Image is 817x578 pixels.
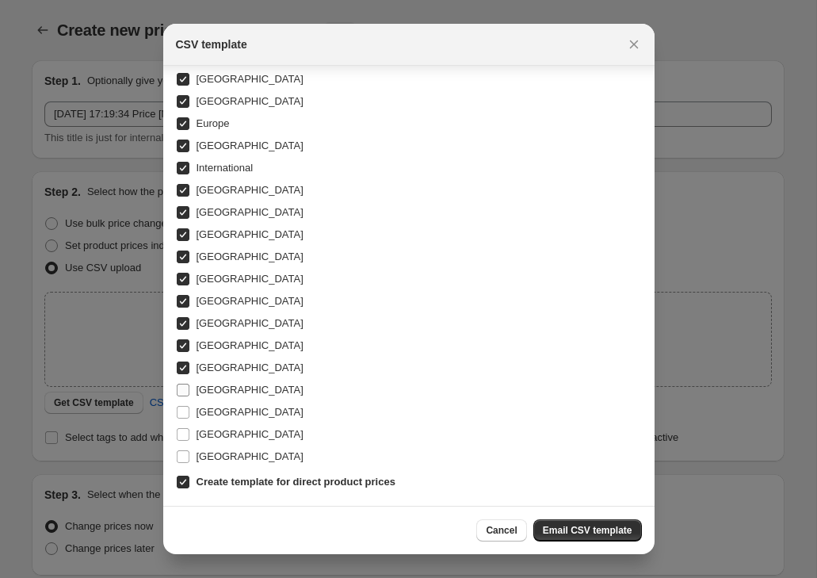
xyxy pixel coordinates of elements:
button: Email CSV template [533,519,642,542]
span: [GEOGRAPHIC_DATA] [197,339,304,351]
span: [GEOGRAPHIC_DATA] [197,406,304,418]
span: [GEOGRAPHIC_DATA] [197,317,304,329]
span: [GEOGRAPHIC_DATA] [197,140,304,151]
span: International [197,162,254,174]
span: [GEOGRAPHIC_DATA] [197,362,304,373]
h2: CSV template [176,36,247,52]
span: Cancel [486,524,517,537]
span: [GEOGRAPHIC_DATA] [197,295,304,307]
span: [GEOGRAPHIC_DATA] [197,273,304,285]
span: [GEOGRAPHIC_DATA] [197,450,304,462]
span: Europe [197,117,230,129]
span: [GEOGRAPHIC_DATA] [197,384,304,396]
span: [GEOGRAPHIC_DATA] [197,251,304,262]
span: [GEOGRAPHIC_DATA] [197,184,304,196]
b: Create template for direct product prices [197,476,395,488]
span: [GEOGRAPHIC_DATA] [197,428,304,440]
span: [GEOGRAPHIC_DATA] [197,95,304,107]
span: [GEOGRAPHIC_DATA] [197,73,304,85]
button: Cancel [476,519,526,542]
span: Email CSV template [543,524,632,537]
button: Close [623,33,645,56]
span: [GEOGRAPHIC_DATA] [197,206,304,218]
span: [GEOGRAPHIC_DATA] [197,228,304,240]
